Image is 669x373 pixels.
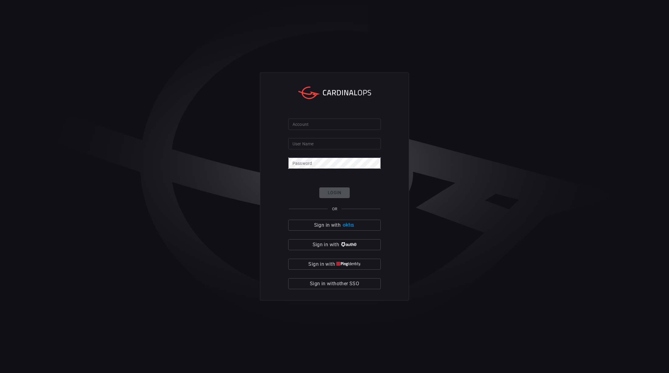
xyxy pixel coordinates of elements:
[314,221,341,229] span: Sign in with
[288,119,381,130] input: Type your account
[313,240,339,249] span: Sign in with
[342,223,355,227] img: Ad5vKXme8s1CQAAAABJRU5ErkJggg==
[340,242,356,247] img: vP8Hhh4KuCH8AavWKdZY7RZgAAAAASUVORK5CYII=
[288,278,381,289] button: Sign in withother SSO
[288,220,381,231] button: Sign in with
[288,138,381,149] input: Type your user name
[288,239,381,250] button: Sign in with
[332,207,337,211] span: OR
[310,279,359,288] span: Sign in with other SSO
[336,262,361,266] img: quu4iresuhQAAAABJRU5ErkJggg==
[288,259,381,270] button: Sign in with
[308,260,335,268] span: Sign in with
